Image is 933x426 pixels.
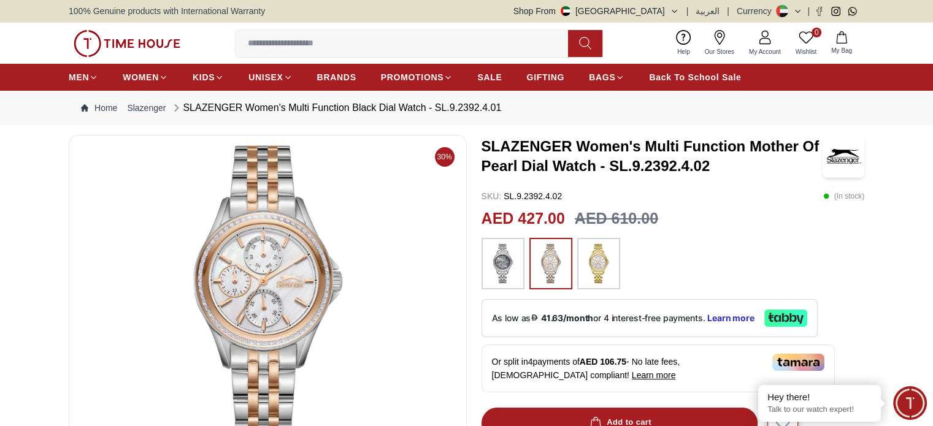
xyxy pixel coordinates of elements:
div: Hey there! [767,391,872,403]
span: My Bag [826,46,857,55]
span: 30% [435,147,455,167]
a: Home [81,102,117,114]
img: ... [74,30,180,57]
img: United Arab Emirates [561,6,570,16]
span: KIDS [193,71,215,83]
span: BAGS [589,71,615,83]
div: Currency [737,5,777,17]
a: BRANDS [317,66,356,88]
a: Slazenger [127,102,166,114]
p: Talk to our watch expert! [767,405,872,415]
img: ... [488,244,518,283]
a: 0Wishlist [788,28,824,59]
a: BAGS [589,66,624,88]
a: Back To School Sale [649,66,741,88]
a: Our Stores [697,28,742,59]
span: AED 106.75 [580,357,626,367]
img: SLAZENGER Women's Multi Function Mother Of Pearl Dial Watch - SL.9.2392.4.02 [823,135,864,178]
h3: AED 610.00 [575,207,658,230]
h2: AED 427.00 [482,207,565,230]
span: GIFTING [526,71,564,83]
a: Instagram [831,7,840,16]
p: SL.9.2392.4.02 [482,190,562,202]
a: PROMOTIONS [381,66,453,88]
span: Back To School Sale [649,71,741,83]
a: Help [670,28,697,59]
span: 100% Genuine products with International Warranty [69,5,265,17]
span: Learn more [632,370,676,380]
div: Chat Widget [893,386,927,420]
span: 0 [812,28,821,37]
img: Tamara [772,354,824,371]
span: UNISEX [248,71,283,83]
a: Whatsapp [848,7,857,16]
span: SKU : [482,191,502,201]
img: ... [583,244,614,283]
div: Or split in 4 payments of - No late fees, [DEMOGRAPHIC_DATA] compliant! [482,344,835,392]
nav: Breadcrumb [69,91,864,125]
span: | [807,5,810,17]
span: Help [672,47,695,56]
div: SLAZENGER Women's Multi Function Black Dial Watch - SL.9.2392.4.01 [171,101,501,115]
h3: SLAZENGER Women's Multi Function Mother Of Pearl Dial Watch - SL.9.2392.4.02 [482,137,823,176]
span: WOMEN [123,71,159,83]
span: PROMOTIONS [381,71,444,83]
span: SALE [477,71,502,83]
a: WOMEN [123,66,168,88]
button: Shop From[GEOGRAPHIC_DATA] [513,5,679,17]
span: Our Stores [700,47,739,56]
span: BRANDS [317,71,356,83]
a: KIDS [193,66,224,88]
a: Facebook [815,7,824,16]
span: | [727,5,729,17]
button: My Bag [824,29,859,58]
span: My Account [744,47,786,56]
img: ... [536,244,566,283]
span: Wishlist [791,47,821,56]
button: العربية [696,5,720,17]
span: MEN [69,71,89,83]
a: SALE [477,66,502,88]
a: GIFTING [526,66,564,88]
a: UNISEX [248,66,292,88]
a: MEN [69,66,98,88]
p: ( In stock ) [823,190,864,202]
span: | [686,5,689,17]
